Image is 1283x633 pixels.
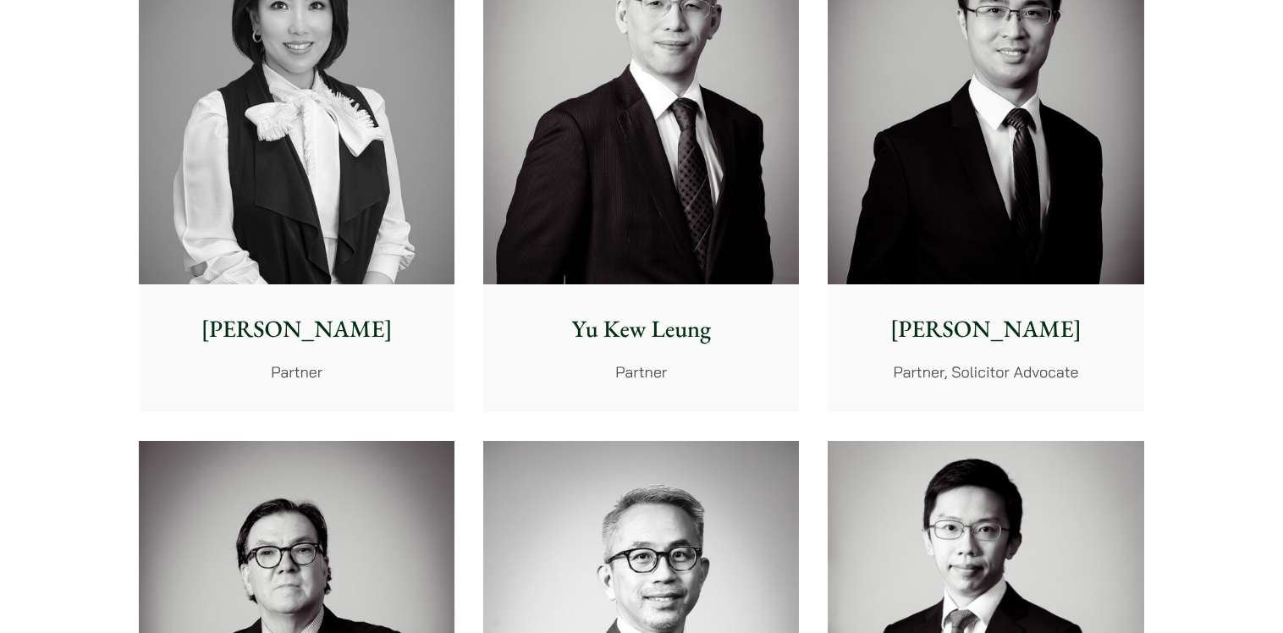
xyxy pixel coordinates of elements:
p: Yu Kew Leung [497,311,785,347]
p: Partner [497,361,785,383]
p: Partner, Solicitor Advocate [841,361,1130,383]
p: [PERSON_NAME] [152,311,441,347]
p: [PERSON_NAME] [841,311,1130,347]
p: Partner [152,361,441,383]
